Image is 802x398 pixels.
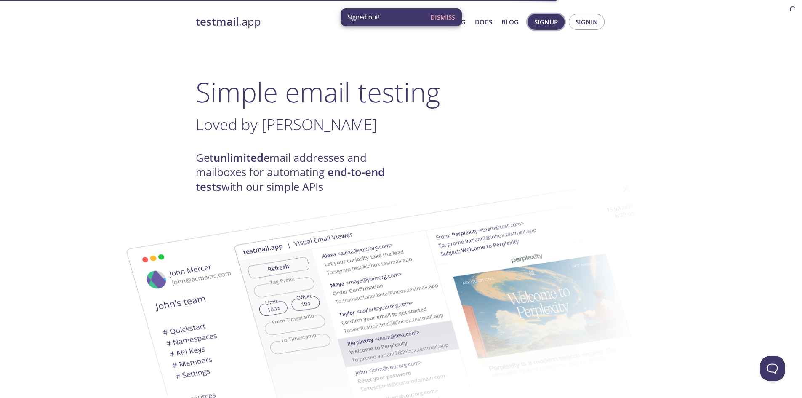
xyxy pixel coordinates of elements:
[213,150,264,165] strong: unlimited
[760,356,785,381] iframe: Help Scout Beacon - Open
[475,16,492,27] a: Docs
[196,15,394,29] a: testmail.app
[576,16,598,27] span: Signin
[534,16,558,27] span: Signup
[430,12,455,23] span: Dismiss
[569,14,605,30] button: Signin
[501,16,519,27] a: Blog
[196,165,385,194] strong: end-to-end tests
[427,9,458,25] button: Dismiss
[196,151,401,194] h4: Get email addresses and mailboxes for automating with our simple APIs
[196,14,239,29] strong: testmail
[347,13,380,21] span: Signed out!
[196,76,607,108] h1: Simple email testing
[196,114,377,135] span: Loved by [PERSON_NAME]
[528,14,565,30] button: Signup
